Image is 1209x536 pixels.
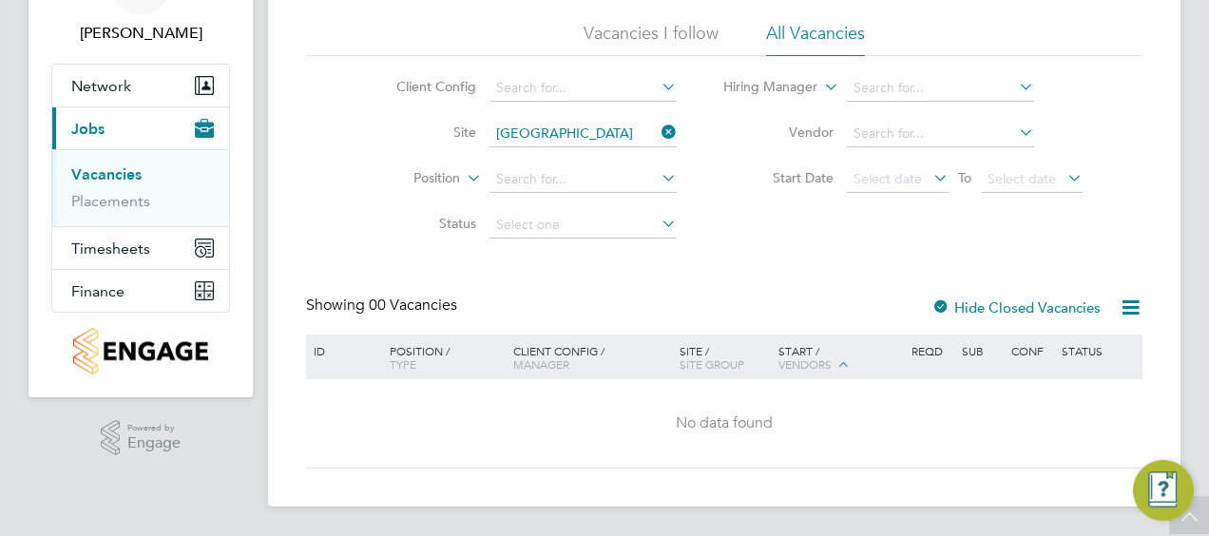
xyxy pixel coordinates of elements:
[51,328,230,374] a: Go to home page
[73,328,207,374] img: countryside-properties-logo-retina.png
[71,77,131,95] span: Network
[724,169,834,186] label: Start Date
[52,227,229,269] button: Timesheets
[51,22,230,45] span: Iana Dobac
[71,120,105,138] span: Jobs
[489,212,677,239] input: Select one
[907,335,956,367] div: Reqd
[71,282,125,300] span: Finance
[127,420,181,436] span: Powered by
[778,356,832,372] span: Vendors
[489,75,677,102] input: Search for...
[375,335,509,380] div: Position /
[1133,460,1194,521] button: Engage Resource Center
[52,65,229,106] button: Network
[584,22,719,56] li: Vacancies I follow
[854,170,922,187] span: Select date
[957,335,1007,367] div: Sub
[724,124,834,141] label: Vendor
[71,165,142,183] a: Vacancies
[367,124,476,141] label: Site
[369,296,457,315] span: 00 Vacancies
[127,435,181,451] span: Engage
[675,335,775,380] div: Site /
[306,296,461,316] div: Showing
[367,78,476,95] label: Client Config
[931,298,1101,316] label: Hide Closed Vacancies
[52,149,229,226] div: Jobs
[680,356,744,372] span: Site Group
[1007,335,1056,367] div: Conf
[988,170,1056,187] span: Select date
[351,169,460,188] label: Position
[952,165,977,190] span: To
[52,270,229,312] button: Finance
[1057,335,1140,367] div: Status
[774,335,907,382] div: Start /
[101,420,182,456] a: Powered byEngage
[71,239,150,258] span: Timesheets
[847,121,1034,147] input: Search for...
[367,215,476,232] label: Status
[489,121,677,147] input: Search for...
[847,75,1034,102] input: Search for...
[390,356,416,372] span: Type
[309,335,375,367] div: ID
[509,335,675,380] div: Client Config /
[489,166,677,193] input: Search for...
[71,192,150,210] a: Placements
[309,413,1140,433] div: No data found
[513,356,569,372] span: Manager
[52,107,229,149] button: Jobs
[708,78,817,97] label: Hiring Manager
[766,22,865,56] li: All Vacancies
